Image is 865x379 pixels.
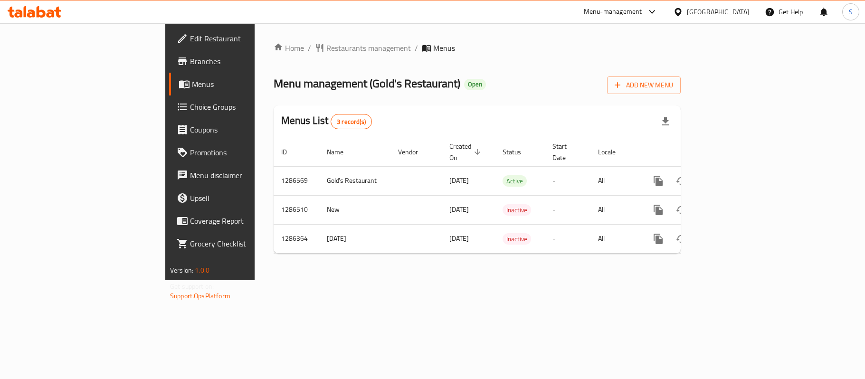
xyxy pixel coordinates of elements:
[590,195,639,224] td: All
[503,175,527,187] div: Active
[433,42,455,54] span: Menus
[503,204,531,216] div: Inactive
[584,6,642,18] div: Menu-management
[190,215,302,227] span: Coverage Report
[503,233,531,245] div: Inactive
[319,166,390,195] td: Gold's Restaurant
[598,146,628,158] span: Locale
[545,166,590,195] td: -
[169,232,310,255] a: Grocery Checklist
[190,192,302,204] span: Upsell
[190,101,302,113] span: Choice Groups
[170,280,214,293] span: Get support on:
[654,110,677,133] div: Export file
[192,78,302,90] span: Menus
[639,138,746,167] th: Actions
[315,42,411,54] a: Restaurants management
[670,170,693,192] button: Change Status
[647,199,670,221] button: more
[281,146,299,158] span: ID
[169,73,310,95] a: Menus
[169,50,310,73] a: Branches
[190,124,302,135] span: Coupons
[590,224,639,253] td: All
[503,234,531,245] span: Inactive
[647,227,670,250] button: more
[449,141,484,163] span: Created On
[503,205,531,216] span: Inactive
[670,199,693,221] button: Change Status
[190,56,302,67] span: Branches
[169,187,310,209] a: Upsell
[449,232,469,245] span: [DATE]
[274,73,460,94] span: Menu management ( Gold's Restaurant )
[319,195,390,224] td: New
[169,141,310,164] a: Promotions
[274,42,681,54] nav: breadcrumb
[169,95,310,118] a: Choice Groups
[464,80,486,88] span: Open
[169,27,310,50] a: Edit Restaurant
[195,264,209,276] span: 1.0.0
[545,195,590,224] td: -
[503,176,527,187] span: Active
[281,114,372,129] h2: Menus List
[398,146,430,158] span: Vendor
[503,146,533,158] span: Status
[545,224,590,253] td: -
[670,227,693,250] button: Change Status
[449,203,469,216] span: [DATE]
[190,170,302,181] span: Menu disclaimer
[331,114,372,129] div: Total records count
[170,264,193,276] span: Version:
[326,42,411,54] span: Restaurants management
[415,42,418,54] li: /
[190,33,302,44] span: Edit Restaurant
[190,238,302,249] span: Grocery Checklist
[170,290,230,302] a: Support.OpsPlatform
[590,166,639,195] td: All
[190,147,302,158] span: Promotions
[327,146,356,158] span: Name
[319,224,390,253] td: [DATE]
[169,209,310,232] a: Coverage Report
[464,79,486,90] div: Open
[615,79,673,91] span: Add New Menu
[169,118,310,141] a: Coupons
[647,170,670,192] button: more
[687,7,750,17] div: [GEOGRAPHIC_DATA]
[552,141,579,163] span: Start Date
[849,7,853,17] span: S
[449,174,469,187] span: [DATE]
[169,164,310,187] a: Menu disclaimer
[607,76,681,94] button: Add New Menu
[274,138,746,254] table: enhanced table
[331,117,371,126] span: 3 record(s)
